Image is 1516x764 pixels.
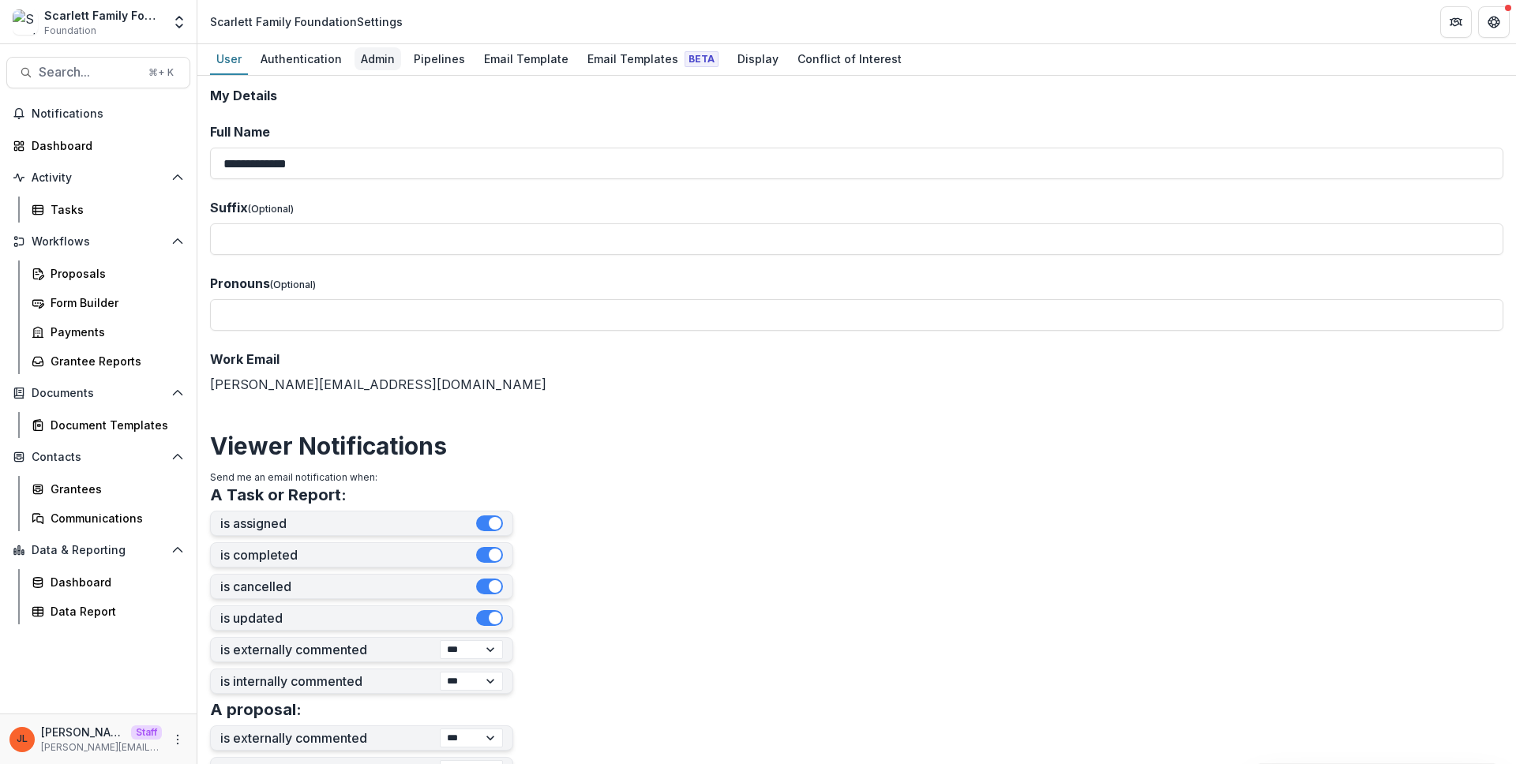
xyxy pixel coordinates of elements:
div: Email Template [478,47,575,70]
div: Email Templates [581,47,725,70]
span: Documents [32,387,165,400]
div: Dashboard [51,574,178,590]
h2: My Details [210,88,1503,103]
div: Communications [51,510,178,526]
button: Partners [1440,6,1472,38]
a: Conflict of Interest [791,44,908,75]
span: Search... [39,65,139,80]
p: [PERSON_NAME] [41,724,125,740]
div: Display [731,47,785,70]
span: Notifications [32,107,184,121]
a: Authentication [254,44,348,75]
div: Conflict of Interest [791,47,908,70]
div: Proposals [51,265,178,282]
div: Dashboard [32,137,178,154]
div: Pipelines [407,47,471,70]
div: Data Report [51,603,178,620]
h3: A proposal: [210,700,302,719]
button: Open Documents [6,380,190,406]
div: Authentication [254,47,348,70]
a: Form Builder [25,290,190,316]
div: Payments [51,324,178,340]
div: Grantees [51,481,178,497]
label: is internally commented [220,674,440,689]
h3: A Task or Report: [210,485,347,504]
button: Open entity switcher [168,6,190,38]
span: Beta [685,51,719,67]
span: Send me an email notification when: [210,471,377,483]
button: Open Activity [6,165,190,190]
div: User [210,47,248,70]
p: Staff [131,725,162,740]
button: Open Workflows [6,229,190,254]
p: [PERSON_NAME][EMAIL_ADDRESS][DOMAIN_NAME] [41,740,162,755]
div: Scarlett Family Foundation Settings [210,13,403,30]
span: Work Email [210,351,280,367]
a: Email Template [478,44,575,75]
label: is assigned [220,516,476,531]
div: Admin [355,47,401,70]
div: Grantee Reports [51,353,178,369]
a: Data Report [25,598,190,624]
label: is cancelled [220,579,476,594]
a: Grantees [25,476,190,502]
button: More [168,730,187,749]
span: Suffix [210,200,248,215]
button: Search... [6,57,190,88]
span: (Optional) [248,203,294,215]
h2: Viewer Notifications [210,432,1503,460]
label: is updated [220,611,476,626]
a: Dashboard [6,133,190,159]
label: is externally commented [220,642,440,657]
label: is completed [220,548,476,563]
div: Document Templates [51,417,178,433]
div: Scarlett Family Foundation [44,7,162,24]
div: Tasks [51,201,178,218]
a: Document Templates [25,412,190,438]
a: Email Templates Beta [581,44,725,75]
span: Pronouns [210,275,270,291]
button: Open Contacts [6,444,190,470]
span: Workflows [32,235,165,249]
nav: breadcrumb [204,10,409,33]
a: Communications [25,505,190,531]
label: is externally commented [220,731,440,746]
div: Jeanne Locker [17,734,28,744]
button: Notifications [6,101,190,126]
span: Full Name [210,124,270,140]
a: Dashboard [25,569,190,595]
div: Form Builder [51,294,178,311]
a: Grantee Reports [25,348,190,374]
span: Contacts [32,451,165,464]
div: ⌘ + K [145,64,177,81]
a: Payments [25,319,190,345]
a: Proposals [25,260,190,286]
span: Activity [32,171,165,185]
a: Tasks [25,197,190,223]
a: Pipelines [407,44,471,75]
span: (Optional) [270,279,316,290]
span: Foundation [44,24,96,38]
a: User [210,44,248,75]
a: Admin [355,44,401,75]
button: Open Data & Reporting [6,537,190,563]
a: Display [731,44,785,75]
img: Scarlett Family Foundation [13,9,38,35]
div: [PERSON_NAME][EMAIL_ADDRESS][DOMAIN_NAME] [210,350,1503,394]
button: Get Help [1478,6,1510,38]
span: Data & Reporting [32,544,165,557]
